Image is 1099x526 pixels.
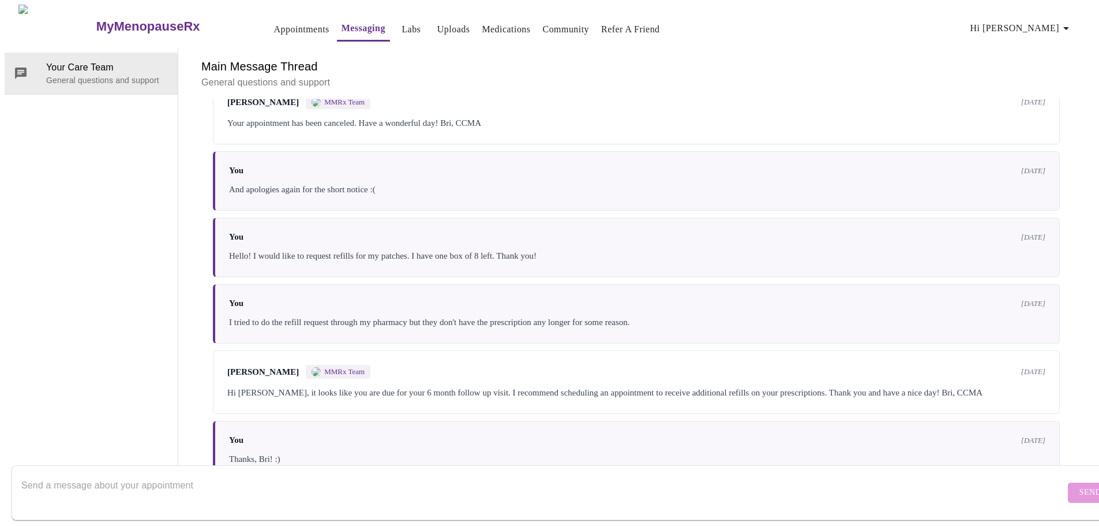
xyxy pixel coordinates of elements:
a: Community [543,21,590,38]
div: Hi [PERSON_NAME], it looks like you are due for your 6 month follow up visit. I recommend schedul... [227,386,1045,400]
button: Uploads [433,18,475,41]
a: Labs [402,21,421,38]
span: [DATE] [1021,299,1045,308]
img: MMRX [312,367,321,376]
span: You [229,166,243,176]
a: Messaging [342,20,385,36]
h3: MyMenopauseRx [96,19,200,34]
div: I tried to do the refill request through my pharmacy but they don't have the prescription any lon... [229,315,1045,329]
span: You [229,299,243,308]
img: MyMenopauseRx Logo [18,5,95,48]
button: Messaging [337,17,390,42]
span: Hi [PERSON_NAME] [970,20,1073,36]
span: You [229,435,243,445]
div: Your Care TeamGeneral questions and support [5,53,178,94]
div: Hello! I would like to request refills for my patches. I have one box of 8 left. Thank you! [229,249,1045,263]
button: Community [538,18,594,41]
button: Hi [PERSON_NAME] [966,17,1078,40]
span: [DATE] [1021,436,1045,445]
a: Medications [482,21,530,38]
button: Refer a Friend [597,18,665,41]
span: Your Care Team [46,61,168,74]
a: Refer a Friend [601,21,660,38]
span: [DATE] [1021,367,1045,376]
div: Thanks, Bri! :) [229,452,1045,466]
div: Your appointment has been canceled. Have a wonderful day! Bri, CCMA [227,116,1045,130]
p: General questions and support [46,74,168,86]
a: MyMenopauseRx [95,6,246,47]
span: [DATE] [1021,98,1045,107]
button: Medications [477,18,535,41]
button: Appointments [269,18,334,41]
span: You [229,232,243,242]
span: [DATE] [1021,166,1045,176]
button: Labs [393,18,430,41]
div: And apologies again for the short notice :( [229,182,1045,196]
h6: Main Message Thread [201,57,1071,76]
span: [PERSON_NAME] [227,98,299,107]
span: MMRx Team [324,367,365,376]
img: MMRX [312,98,321,107]
a: Uploads [437,21,470,38]
span: [PERSON_NAME] [227,367,299,377]
textarea: Send a message about your appointment [21,474,1065,511]
a: Appointments [274,21,329,38]
span: [DATE] [1021,233,1045,242]
span: MMRx Team [324,98,365,107]
p: General questions and support [201,76,1071,89]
